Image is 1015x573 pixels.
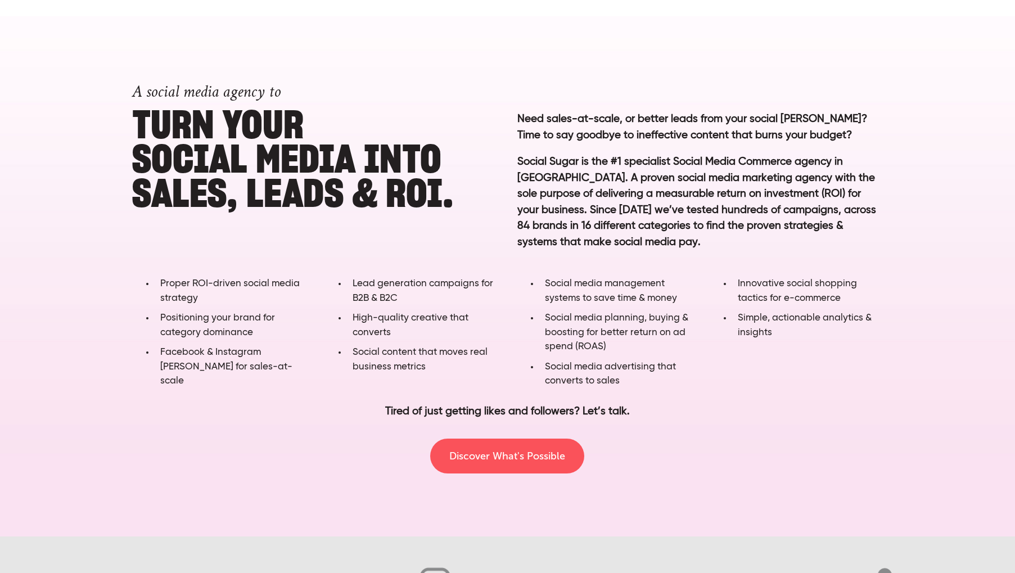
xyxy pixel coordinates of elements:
span: Proper ROI-driven social media strategy [160,279,300,303]
p: Social Sugar is the #1 specialist Social Media Commerce agency in [GEOGRAPHIC_DATA]. A proven soc... [517,154,883,267]
span: Positioning your brand for category dominance [160,313,275,337]
span: Social media advertising that converts to sales [545,362,676,386]
span: Social content that moves real business metrics [353,348,488,372]
span: Simple, actionable analytics & insights [738,313,872,337]
span: A social media agency to [132,81,281,103]
h1: Turn YOUR SOCIAL MEDIA into SALES, LEADS & ROI. [132,66,498,211]
span: Facebook & Instagram [PERSON_NAME] for sales-at-scale [160,348,292,386]
span: High-quality creative that converts [353,313,468,337]
span: Lead generation campaigns for B2B & B2C [353,279,493,303]
span: Social media planning, buying & boosting for better return on ad spend (ROAS) [545,313,688,351]
p: Need sales-at-scale, or better leads from your social [PERSON_NAME]? Time to say goodbye to ineff... [517,111,883,143]
a: Discover What's Possible [430,439,584,473]
p: Tired of just getting likes and followers? Let’s talk. [183,404,832,420]
span: Innovative social shopping tactics for e-commerce [738,279,857,303]
span: Social media management systems to save time & money [545,279,677,303]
